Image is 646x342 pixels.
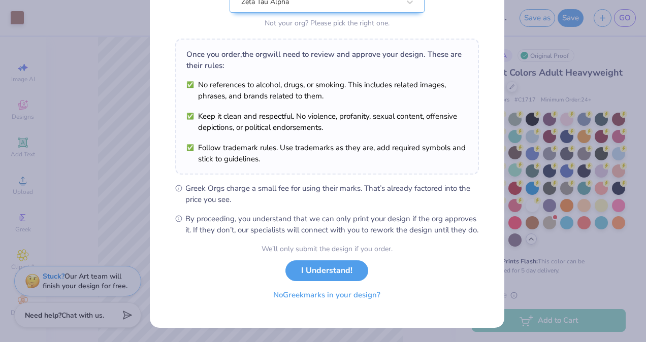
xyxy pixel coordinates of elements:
li: No references to alcohol, drugs, or smoking. This includes related images, phrases, and brands re... [186,79,468,101]
li: Keep it clean and respectful. No violence, profanity, sexual content, offensive depictions, or po... [186,111,468,133]
div: Not your org? Please pick the right one. [230,18,425,28]
button: I Understand! [285,260,368,281]
span: Greek Orgs charge a small fee for using their marks. That’s already factored into the price you see. [185,183,479,205]
div: We’ll only submit the design if you order. [262,244,393,254]
button: NoGreekmarks in your design? [265,285,389,305]
li: Follow trademark rules. Use trademarks as they are, add required symbols and stick to guidelines. [186,142,468,164]
div: Once you order, the org will need to review and approve your design. These are their rules: [186,49,468,71]
span: By proceeding, you understand that we can only print your design if the org approves it. If they ... [185,213,479,235]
